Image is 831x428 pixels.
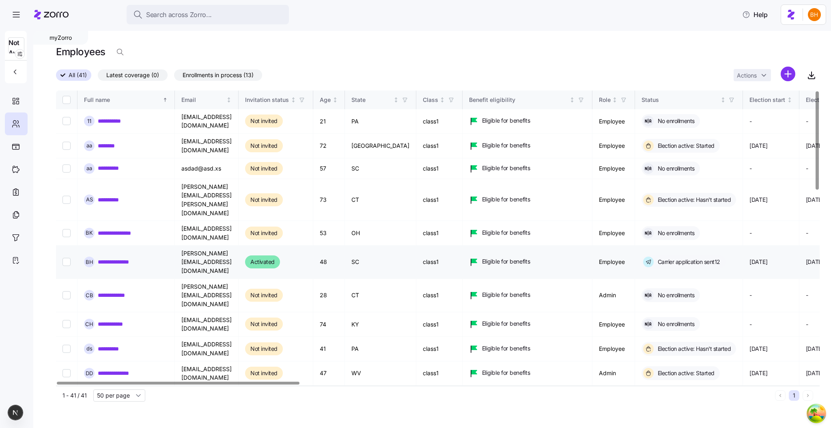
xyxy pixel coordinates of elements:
[393,97,399,103] div: Not sorted
[635,91,743,109] th: StatusNot sorted
[736,6,774,23] button: Help
[482,257,530,266] span: Eligible for benefits
[808,405,825,422] button: Open Tanstack query devtools
[345,91,416,109] th: StateNot sorted
[642,95,719,104] div: Status
[806,291,808,299] span: -
[175,312,239,337] td: [EMAIL_ADDRESS][DOMAIN_NAME]
[592,134,635,158] td: Employee
[423,95,438,104] div: Class
[345,179,416,221] td: CT
[313,91,345,109] th: AgeNot sorted
[62,142,71,150] input: Select record 2
[482,291,530,299] span: Eligible for benefits
[250,344,278,354] span: Not invited
[749,117,752,125] span: -
[806,320,808,329] span: -
[313,179,345,221] td: 73
[806,142,824,150] span: [DATE]
[345,109,416,134] td: PA
[245,95,289,104] div: Invitation status
[655,369,715,377] span: Election active: Started
[86,259,93,265] span: B H
[806,345,824,353] span: [DATE]
[86,371,93,376] span: D D
[592,179,635,221] td: Employee
[62,320,71,328] input: Select record 8
[291,97,296,103] div: Not sorted
[175,158,239,179] td: asdad@asd.xs
[313,337,345,361] td: 41
[592,361,635,386] td: Admin
[612,97,618,103] div: Not sorted
[146,10,212,20] span: Search across Zorro...
[463,91,592,109] th: Benefit eligibilityNot sorted
[749,291,752,299] span: -
[482,320,530,328] span: Eligible for benefits
[592,279,635,312] td: Admin
[313,279,345,312] td: 28
[313,109,345,134] td: 21
[720,97,726,103] div: Not sorted
[592,246,635,279] td: Employee
[183,70,254,80] span: Enrollments in process (13)
[250,368,278,378] span: Not invited
[62,117,71,125] input: Select record 1
[86,346,93,351] span: d s
[806,258,824,266] span: [DATE]
[175,279,239,312] td: [PERSON_NAME][EMAIL_ADDRESS][DOMAIN_NAME]
[175,361,239,386] td: [EMAIL_ADDRESS][DOMAIN_NAME]
[737,73,757,78] span: Actions
[62,391,87,400] span: 1 - 41 / 41
[655,196,731,204] span: Election active: Hasn't started
[345,337,416,361] td: PA
[416,158,463,179] td: class1
[85,322,93,327] span: C H
[62,291,71,299] input: Select record 7
[313,361,345,386] td: 47
[62,229,71,237] input: Select record 5
[175,337,239,361] td: [EMAIL_ADDRESS][DOMAIN_NAME]
[250,319,278,329] span: Not invited
[84,95,161,104] div: Full name
[250,116,278,126] span: Not invited
[655,142,715,150] span: Election active: Started
[175,134,239,158] td: [EMAIL_ADDRESS][DOMAIN_NAME]
[655,117,695,125] span: No enrollments
[439,97,445,103] div: Not sorted
[9,38,35,58] span: Not Available
[655,320,695,328] span: No enrollments
[86,166,92,171] span: a a
[313,221,345,245] td: 53
[162,97,168,103] div: Sorted ascending
[313,134,345,158] td: 72
[416,91,463,109] th: ClassNot sorted
[655,291,695,299] span: No enrollments
[749,369,767,377] span: [DATE]
[749,258,767,266] span: [DATE]
[416,361,463,386] td: class1
[86,143,92,148] span: a a
[345,279,416,312] td: CT
[416,109,463,134] td: class1
[743,91,799,109] th: Election startNot sorted
[806,196,824,204] span: [DATE]
[345,158,416,179] td: SC
[175,221,239,245] td: [EMAIL_ADDRESS][DOMAIN_NAME]
[69,70,87,80] span: All (41)
[86,230,93,236] span: B K
[806,117,808,125] span: -
[62,258,71,266] input: Select record 6
[599,95,611,104] div: Role
[78,91,175,109] th: Full nameSorted ascending
[250,164,278,173] span: Not invited
[416,134,463,158] td: class1
[86,293,93,298] span: C B
[226,97,232,103] div: Not sorted
[806,369,824,377] span: [DATE]
[592,158,635,179] td: Employee
[351,95,392,104] div: State
[655,229,695,237] span: No enrollments
[775,390,786,401] button: Previous page
[250,228,278,238] span: Not invited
